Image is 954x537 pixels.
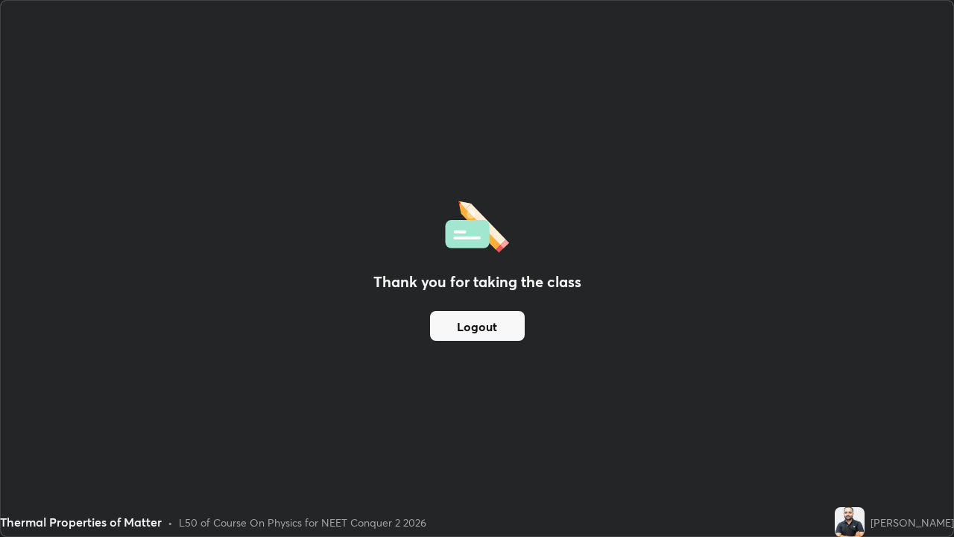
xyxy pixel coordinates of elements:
[430,311,525,341] button: Logout
[445,196,509,253] img: offlineFeedback.1438e8b3.svg
[179,515,426,530] div: L50 of Course On Physics for NEET Conquer 2 2026
[835,507,865,537] img: f24e72077a7b4b049bd1b98a95eb8709.jpg
[871,515,954,530] div: [PERSON_NAME]
[168,515,173,530] div: •
[373,271,581,293] h2: Thank you for taking the class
